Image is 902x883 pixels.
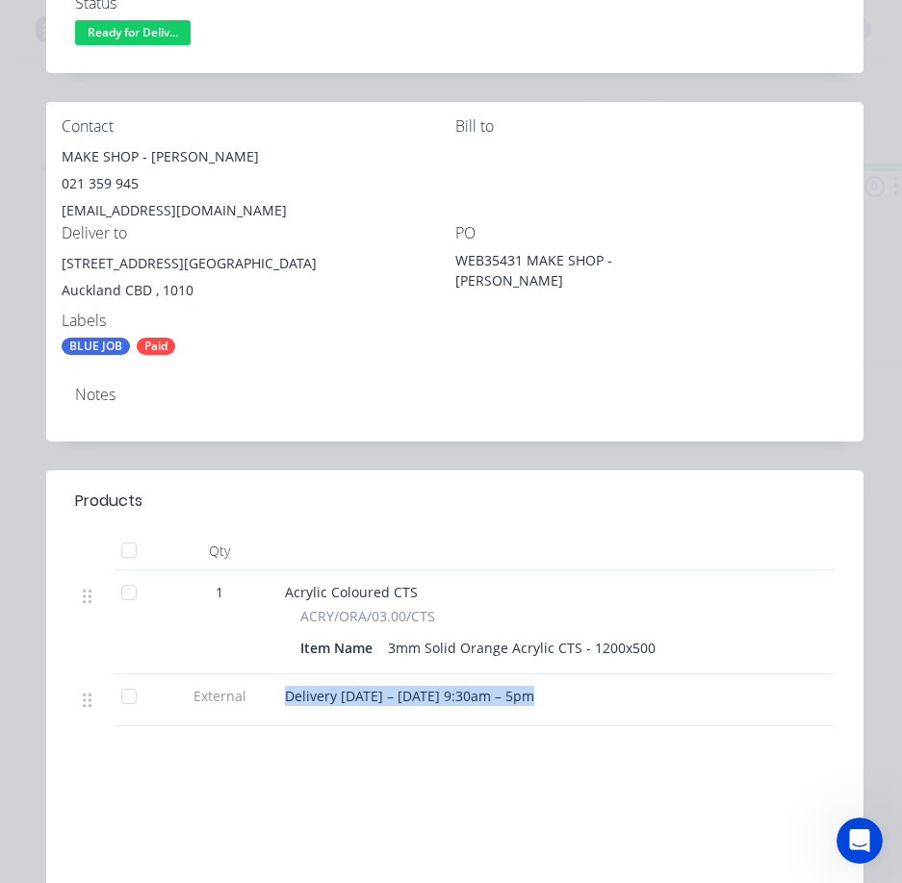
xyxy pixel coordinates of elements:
[285,583,418,601] span: Acrylic Coloured CTS
[62,224,455,242] div: Deliver to
[162,532,277,570] div: Qty
[380,634,663,662] div: 3mm Solid Orange Acrylic CTS - 1200x500
[837,818,883,864] iframe: Intercom live chat
[455,250,696,290] div: WEB35431 MAKE SHOP - [PERSON_NAME]
[75,20,191,44] span: Ready for Deliv...
[169,686,270,706] span: External
[62,170,455,197] div: 021 359 945
[455,224,849,242] div: PO
[62,312,455,330] div: Labels
[75,490,142,513] div: Products
[285,687,534,705] span: Delivery [DATE] – [DATE] 9:30am – 5pm
[62,197,455,224] div: [EMAIL_ADDRESS][DOMAIN_NAME]
[62,250,455,277] div: [STREET_ADDRESS][GEOGRAPHIC_DATA]
[300,634,380,662] div: Item Name
[75,20,191,49] button: Ready for Deliv...
[62,117,455,136] div: Contact
[300,606,435,626] span: ACRY/ORA/03.00/CTS
[455,117,849,136] div: Bill to
[62,250,455,312] div: [STREET_ADDRESS][GEOGRAPHIC_DATA]Auckland CBD , 1010
[62,277,455,304] div: Auckland CBD , 1010
[137,338,175,355] div: Paid
[62,338,130,355] div: BLUE JOB
[75,386,835,404] div: Notes
[62,143,455,224] div: MAKE SHOP - [PERSON_NAME]021 359 945[EMAIL_ADDRESS][DOMAIN_NAME]
[216,582,223,602] span: 1
[62,143,455,170] div: MAKE SHOP - [PERSON_NAME]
